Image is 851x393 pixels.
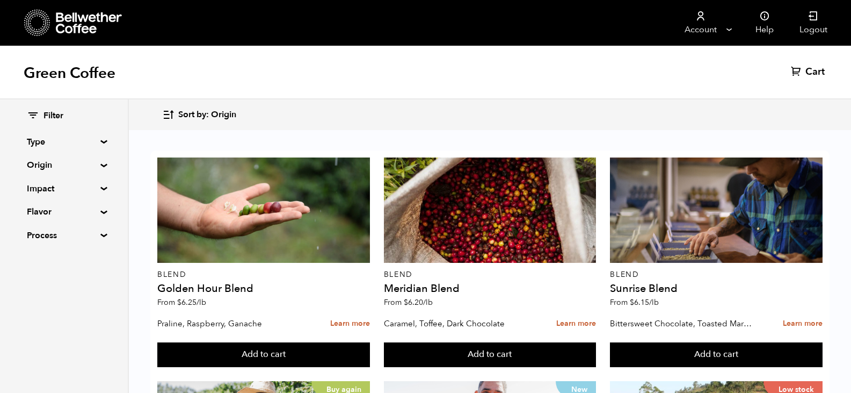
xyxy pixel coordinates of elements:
button: Add to cart [610,342,823,367]
span: /lb [197,297,206,308]
summary: Process [27,229,101,242]
p: Bittersweet Chocolate, Toasted Marshmallow, Candied Orange, Praline [610,316,754,332]
button: Sort by: Origin [162,102,236,127]
bdi: 6.20 [404,297,433,308]
span: /lb [423,297,433,308]
span: /lb [649,297,659,308]
h4: Meridian Blend [384,283,597,294]
p: Blend [610,271,823,278]
h4: Golden Hour Blend [157,283,370,294]
p: Blend [384,271,597,278]
span: From [157,297,206,308]
summary: Flavor [27,205,101,218]
span: Sort by: Origin [178,109,236,121]
a: Learn more [556,312,596,335]
h1: Green Coffee [24,63,115,83]
span: From [610,297,659,308]
button: Add to cart [384,342,597,367]
span: $ [404,297,408,308]
button: Add to cart [157,342,370,367]
a: Cart [791,66,827,78]
p: Caramel, Toffee, Dark Chocolate [384,316,528,332]
span: Cart [805,66,825,78]
summary: Impact [27,182,101,195]
a: Learn more [330,312,370,335]
p: Praline, Raspberry, Ganache [157,316,302,332]
summary: Origin [27,159,101,172]
bdi: 6.15 [630,297,659,308]
span: Filter [43,110,63,122]
h4: Sunrise Blend [610,283,823,294]
a: Learn more [783,312,823,335]
span: $ [177,297,181,308]
span: From [384,297,433,308]
span: $ [630,297,634,308]
bdi: 6.25 [177,297,206,308]
p: Blend [157,271,370,278]
summary: Type [27,135,101,148]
